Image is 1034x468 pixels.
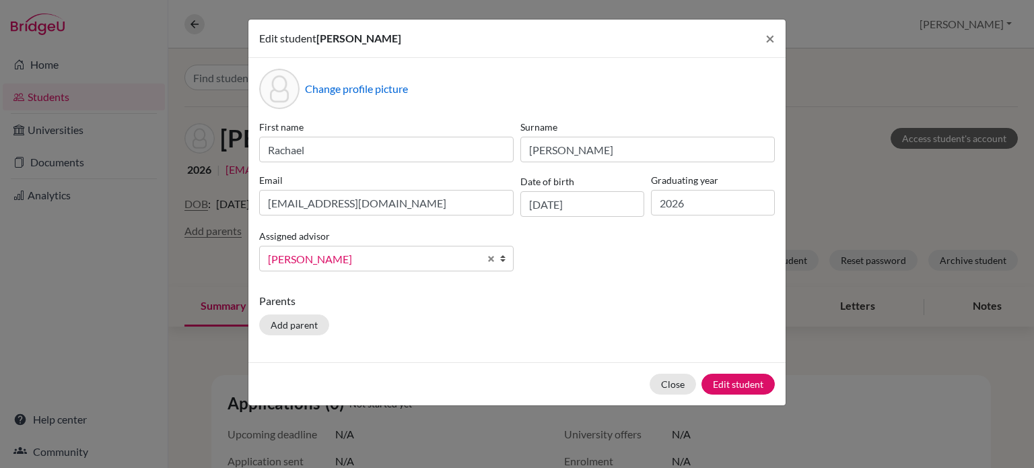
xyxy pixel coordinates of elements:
label: Surname [520,120,775,134]
span: [PERSON_NAME] [316,32,401,44]
span: × [765,28,775,48]
button: Close [755,20,786,57]
button: Add parent [259,314,329,335]
button: Close [650,374,696,395]
label: Email [259,173,514,187]
label: First name [259,120,514,134]
div: Profile picture [259,69,300,109]
label: Graduating year [651,173,775,187]
input: dd/mm/yyyy [520,191,644,217]
p: Parents [259,293,775,309]
span: [PERSON_NAME] [268,250,479,268]
label: Date of birth [520,174,574,189]
button: Edit student [701,374,775,395]
span: Edit student [259,32,316,44]
label: Assigned advisor [259,229,330,243]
